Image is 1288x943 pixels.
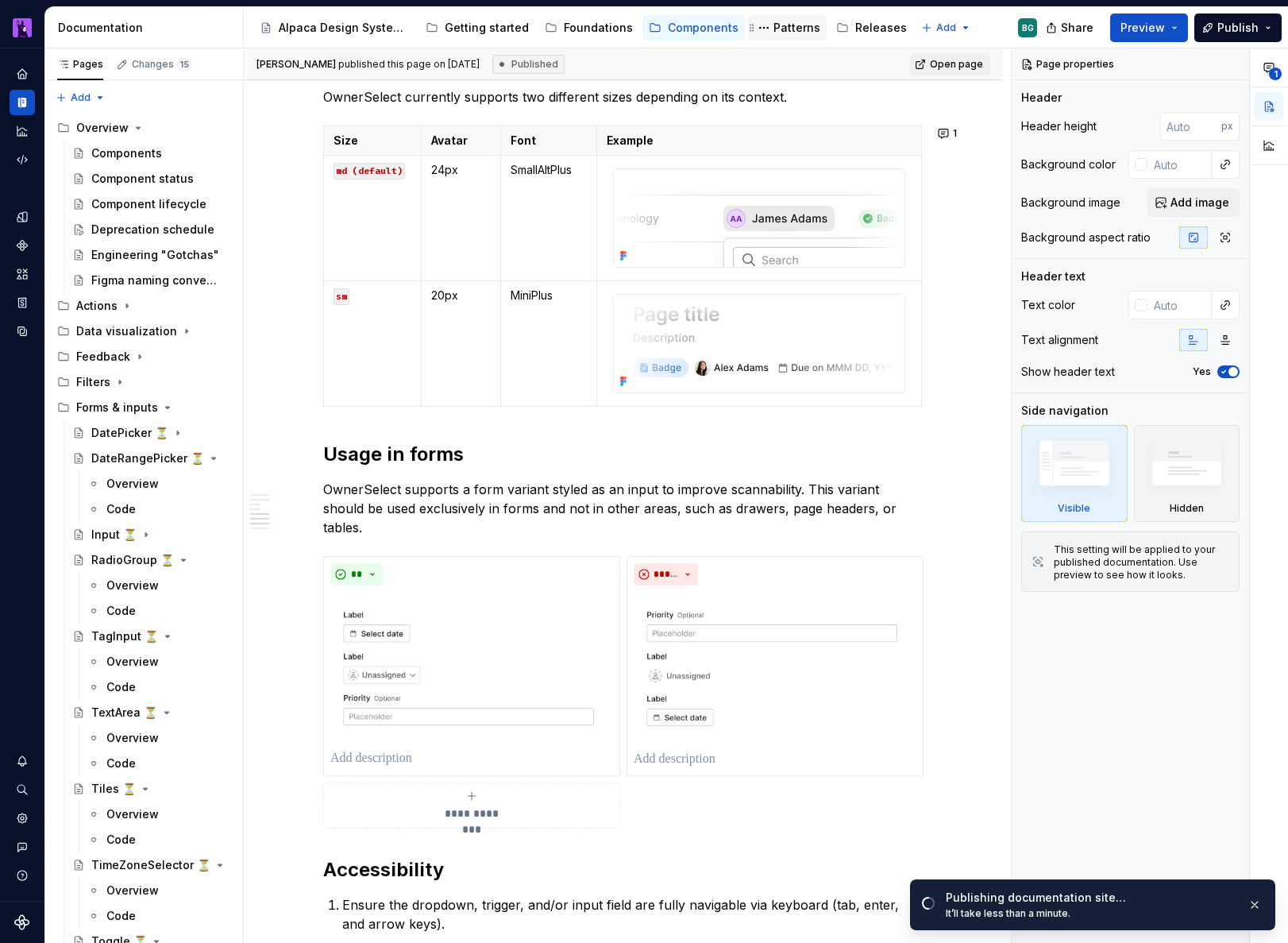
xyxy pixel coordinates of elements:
p: SmallAltPlus [511,162,587,178]
a: Assets [10,261,35,287]
p: MiniPlus [511,288,587,303]
div: Header [1021,90,1062,106]
a: Overview [81,802,237,827]
div: Side navigation [1021,403,1109,419]
div: Patterns [773,20,820,36]
a: Code [81,903,237,929]
div: Header height [1021,118,1097,134]
p: OwnerSelect currently supports two different sizes depending on its context. [323,87,924,106]
div: Hidden [1134,425,1240,522]
code: md (default) [334,163,405,180]
a: Code [81,751,237,776]
div: DateRangePicker ⏳ [91,450,204,466]
div: Background image [1021,195,1120,211]
div: This setting will be applied to your published documentation. Use preview to see how it looks. [1054,543,1229,582]
a: Tiles ⏳ [66,776,237,802]
span: 1 [953,127,957,140]
a: Overview [81,471,237,497]
div: Actions [76,298,118,314]
a: Engineering "Gotchas" [66,242,237,268]
a: Overview [81,878,237,903]
div: Component lifecycle [91,196,206,212]
a: Overview [81,649,237,674]
span: published this page on [DATE] [256,58,480,71]
div: Overview [106,578,159,593]
span: Share [1061,20,1093,36]
div: Code [106,908,136,924]
button: Publish [1194,14,1282,42]
div: Settings [10,806,35,831]
div: It’ll take less than a minute. [946,907,1235,920]
svg: Supernova Logo [14,914,30,930]
a: Component lifecycle [66,191,237,217]
div: Visible [1021,425,1128,522]
div: Overview [106,730,159,746]
div: Storybook stories [10,290,35,315]
div: Figma naming conventions [91,272,222,288]
div: Overview [106,654,159,670]
img: 7d7873c3-8b79-4e19-a46f-f06338b80695.jpg [634,592,916,744]
a: Alpaca Design System 🦙 [253,15,416,41]
span: 15 [177,58,191,71]
button: Search ⌘K [10,777,35,802]
div: Filters [76,374,110,390]
h2: Usage in forms [323,442,924,467]
a: Deprecation schedule [66,217,237,242]
h2: Accessibility [323,857,924,883]
div: Header text [1021,269,1086,284]
div: Overview [106,883,159,899]
div: TimeZoneSelector ⏳ [91,857,210,873]
span: Add [936,21,956,34]
div: Overview [51,115,237,141]
a: Code [81,674,237,700]
div: Components [668,20,738,36]
p: Avatar [431,133,491,149]
div: RadioGroup ⏳ [91,552,174,568]
a: Components [642,15,745,41]
a: Analytics [10,118,35,144]
div: Visible [1058,502,1090,515]
div: Background color [1021,157,1116,172]
div: Forms & inputs [51,395,237,420]
a: DatePicker ⏳ [66,420,237,446]
div: Input ⏳ [91,527,137,543]
button: Contact support [10,834,35,860]
div: Overview [76,120,129,136]
img: 288b040b-a9e6-480e-a579-c710ea4d9165.png [614,169,900,267]
span: Preview [1120,20,1165,36]
div: Foundations [564,20,633,36]
a: Home [10,61,35,87]
span: Open page [930,58,983,71]
div: Tiles ⏳ [91,781,136,797]
a: Component status [66,166,237,191]
div: BG [1022,21,1034,34]
div: Hidden [1170,502,1204,515]
button: Share [1038,14,1104,42]
img: f297f1ab-0830-4cc8-b0e3-e9e23a85f172.png [614,295,900,392]
div: Feedback [51,344,237,369]
label: Yes [1193,365,1211,378]
p: Example [607,133,912,149]
div: Engineering "Gotchas" [91,247,219,263]
div: Forms & inputs [76,400,158,415]
a: Releases [830,15,913,41]
div: Text color [1021,297,1075,313]
div: Data visualization [76,323,177,339]
div: Alpaca Design System 🦙 [279,20,410,36]
p: Size [334,133,411,149]
div: Code [106,501,136,517]
a: Components [10,233,35,258]
input: Auto [1160,112,1221,141]
div: Filters [51,369,237,395]
div: Code [106,679,136,695]
div: Documentation [58,20,237,36]
a: Design tokens [10,204,35,230]
p: px [1221,120,1233,133]
div: Show header text [1021,364,1115,380]
a: DateRangePicker ⏳ [66,446,237,471]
